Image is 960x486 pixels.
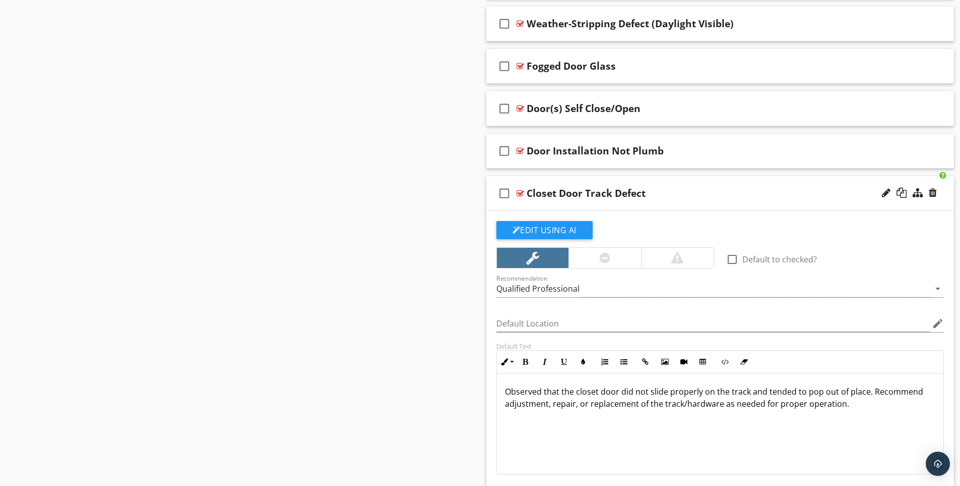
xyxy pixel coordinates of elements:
[496,221,593,239] button: Edit Using AI
[496,12,513,36] i: check_box_outline_blank
[516,352,535,371] button: Bold (Ctrl+B)
[496,315,930,332] input: Default Location
[734,352,753,371] button: Clear Formatting
[497,352,516,371] button: Inline Style
[527,187,646,199] div: Closet Door Track Defect
[496,54,513,78] i: check_box_outline_blank
[932,283,944,295] i: arrow_drop_down
[535,352,554,371] button: Italic (Ctrl+I)
[932,317,944,330] i: edit
[554,352,573,371] button: Underline (Ctrl+U)
[926,452,950,476] div: Open Intercom Messenger
[693,352,713,371] button: Insert Table
[496,139,513,163] i: check_box_outline_blank
[505,386,936,410] p: Observed that the closet door did not slide properly on the track and tended to pop out of place....
[496,181,513,205] i: check_box_outline_blank
[527,145,664,157] div: Door Installation Not Plumb
[496,284,580,293] div: Qualified Professional
[527,60,616,72] div: Fogged Door Glass
[573,352,593,371] button: Colors
[527,18,734,30] div: Weather-Stripping Defect (Daylight Visible)
[496,96,513,121] i: check_box_outline_blank
[742,254,817,264] label: Default to checked?
[614,352,633,371] button: Unordered List
[496,342,944,350] div: Default Text
[527,102,641,115] div: Door(s) Self Close/Open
